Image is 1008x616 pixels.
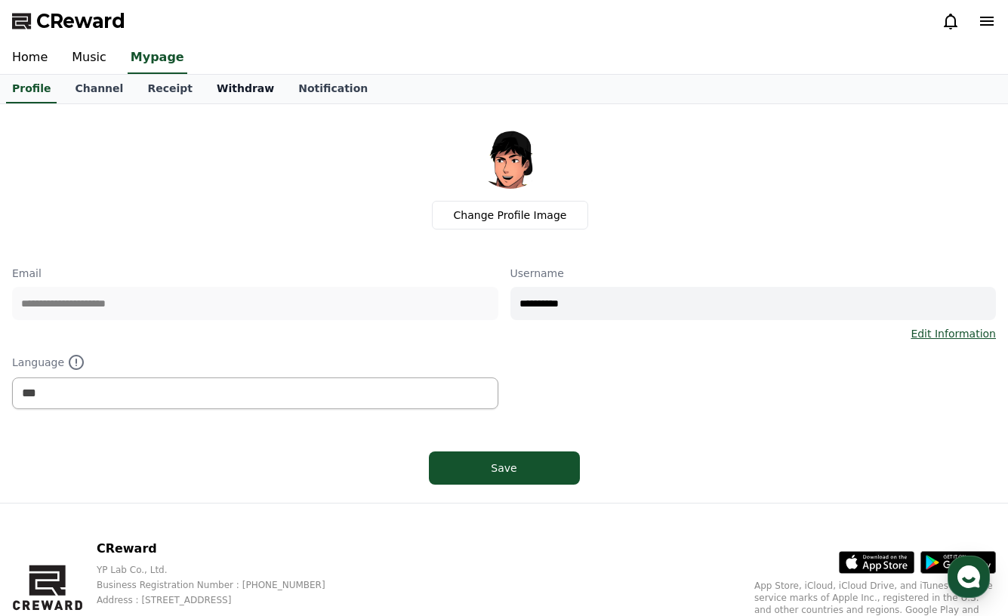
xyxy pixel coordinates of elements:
[286,75,380,103] a: Notification
[510,266,997,281] p: Username
[36,9,125,33] span: CReward
[459,460,550,476] div: Save
[60,42,119,74] a: Music
[39,501,65,513] span: Home
[128,42,187,74] a: Mypage
[911,326,996,341] a: Edit Information
[6,75,57,103] a: Profile
[205,75,286,103] a: Withdraw
[135,75,205,103] a: Receipt
[97,579,350,591] p: Business Registration Number : [PHONE_NUMBER]
[432,201,589,229] label: Change Profile Image
[100,479,195,516] a: Messages
[97,564,350,576] p: YP Lab Co., Ltd.
[12,9,125,33] a: CReward
[474,116,547,189] img: profile_image
[63,75,135,103] a: Channel
[12,266,498,281] p: Email
[429,451,580,485] button: Save
[97,540,350,558] p: CReward
[12,353,498,371] p: Language
[125,502,170,514] span: Messages
[195,479,290,516] a: Settings
[97,594,350,606] p: Address : [STREET_ADDRESS]
[223,501,260,513] span: Settings
[5,479,100,516] a: Home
